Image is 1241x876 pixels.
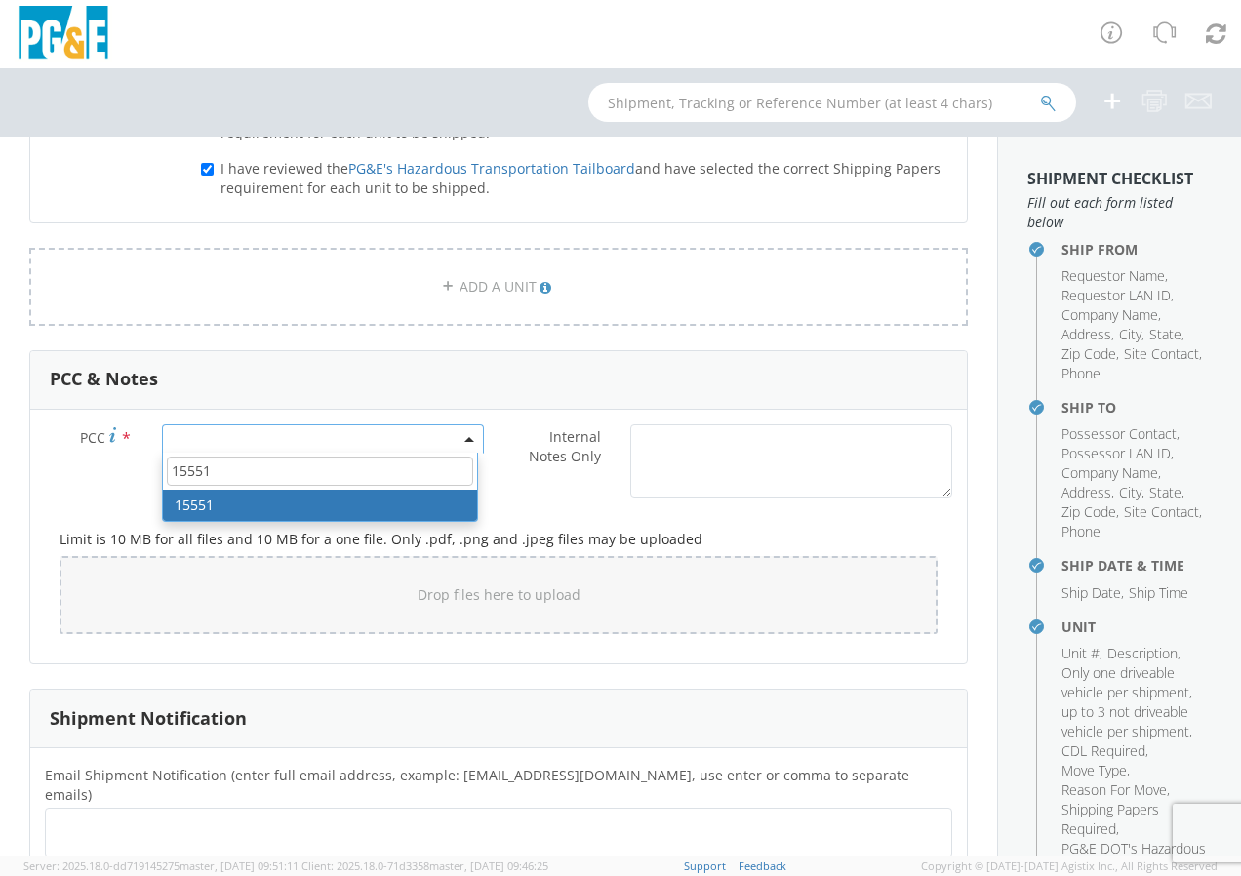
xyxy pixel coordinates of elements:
span: CDL Required [1061,741,1145,760]
span: Fill out each form listed below [1027,193,1212,232]
li: , [1061,761,1130,780]
span: Unit # [1061,644,1100,662]
li: , [1061,463,1161,483]
img: pge-logo-06675f144f4cfa6a6814.png [15,6,112,63]
li: , [1061,663,1207,741]
a: Support [684,858,726,873]
a: ADD A UNIT [29,248,968,326]
strong: Shipment Checklist [1027,168,1193,189]
span: PCC [80,428,105,447]
span: Client: 2025.18.0-71d3358 [301,858,548,873]
li: , [1061,344,1119,364]
a: Feedback [739,858,786,873]
li: , [1061,583,1124,603]
span: master, [DATE] 09:46:25 [429,858,548,873]
h3: PCC & Notes [50,370,158,389]
li: , [1119,483,1144,502]
li: , [1061,741,1148,761]
li: , [1061,780,1170,800]
span: Zip Code [1061,344,1116,363]
span: Ship Date [1061,583,1121,602]
span: I have reviewed the and have selected the correct Shipping Papers requirement for each unit to be... [220,159,941,197]
input: Shipment, Tracking or Reference Number (at least 4 chars) [588,83,1076,122]
li: , [1061,266,1168,286]
li: , [1149,325,1184,344]
span: Copyright © [DATE]-[DATE] Agistix Inc., All Rights Reserved [921,858,1218,874]
input: I have reviewed thePG&E's Hazardous Transportation Tailboardand have selected the correct Shippin... [201,163,214,176]
li: , [1107,644,1181,663]
a: PG&E's Hazardous Transportation Tailboard [348,159,635,178]
span: Address [1061,483,1111,501]
span: Server: 2025.18.0-dd719145275 [23,858,299,873]
span: Move Type [1061,761,1127,779]
li: , [1061,644,1102,663]
span: Email Shipment Notification (enter full email address, example: jdoe01@agistix.com, use enter or ... [45,766,909,804]
h5: Limit is 10 MB for all files and 10 MB for a one file. Only .pdf, .png and .jpeg files may be upl... [60,532,938,546]
span: Phone [1061,364,1101,382]
li: , [1124,344,1202,364]
li: , [1061,305,1161,325]
li: , [1061,800,1207,839]
h4: Ship Date & Time [1061,558,1212,573]
span: Shipping Papers Required [1061,800,1159,838]
span: Possessor Contact [1061,424,1177,443]
li: , [1149,483,1184,502]
span: Phone [1061,522,1101,540]
h4: Ship From [1061,242,1212,257]
span: I have reviewed the and have selected the correct Shipping Paper requirement for each unit to be ... [220,103,891,141]
li: , [1061,483,1114,502]
span: Zip Code [1061,502,1116,521]
span: Reason For Move [1061,780,1167,799]
span: Only one driveable vehicle per shipment, up to 3 not driveable vehicle per shipment [1061,663,1192,740]
li: , [1061,444,1174,463]
li: , [1124,502,1202,522]
li: , [1119,325,1144,344]
span: Site Contact [1124,502,1199,521]
li: 15551 [163,490,477,521]
span: State [1149,325,1181,343]
span: Company Name [1061,305,1158,324]
h4: Ship To [1061,400,1212,415]
span: Company Name [1061,463,1158,482]
span: Possessor LAN ID [1061,444,1171,462]
li: , [1061,325,1114,344]
span: Site Contact [1124,344,1199,363]
span: Internal Notes Only [529,427,601,465]
span: Drop files here to upload [418,585,580,604]
span: Requestor LAN ID [1061,286,1171,304]
span: Description [1107,644,1178,662]
h3: Shipment Notification [50,709,247,729]
span: Address [1061,325,1111,343]
span: Requestor Name [1061,266,1165,285]
span: State [1149,483,1181,501]
span: City [1119,325,1141,343]
span: master, [DATE] 09:51:11 [180,858,299,873]
li: , [1061,424,1180,444]
li: , [1061,502,1119,522]
li: , [1061,286,1174,305]
h4: Unit [1061,619,1212,634]
span: City [1119,483,1141,501]
span: Ship Time [1129,583,1188,602]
